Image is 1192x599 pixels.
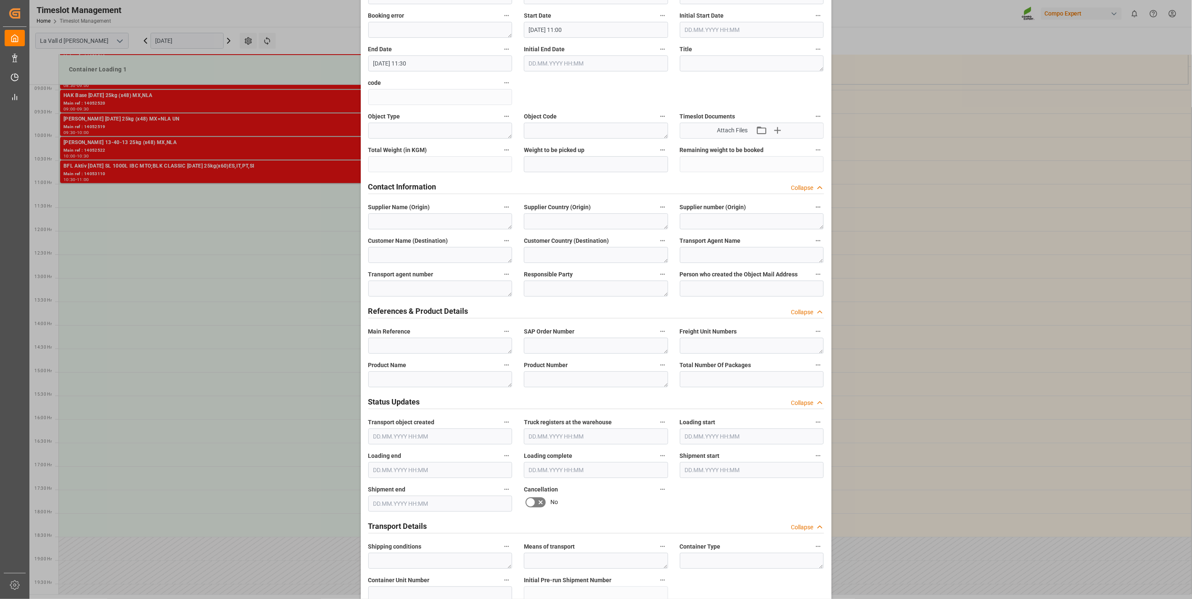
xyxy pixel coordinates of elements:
span: No [550,498,558,507]
button: Remaining weight to be booked [813,144,824,155]
button: Supplier Country (Origin) [657,202,668,213]
button: Truck registers at the warehouse [657,417,668,428]
span: Total Number Of Packages [680,361,751,370]
button: Transport object created [501,417,512,428]
span: Initial End Date [524,45,565,54]
span: Weight to be picked up [524,146,584,155]
button: Responsible Party [657,269,668,280]
span: Total Weight (in KGM) [368,146,427,155]
span: Person who created the Object Mail Address [680,270,798,279]
button: Object Code [657,111,668,122]
span: Main Reference [368,327,411,336]
button: Transport Agent Name [813,235,824,246]
button: Container Unit Number [501,575,512,586]
h2: Transport Details [368,520,427,532]
span: Object Code [524,112,557,121]
button: Freight Unit Numbers [813,326,824,337]
span: Object Type [368,112,400,121]
input: DD.MM.YYYY HH:MM [524,22,668,38]
span: Means of transport [524,542,575,551]
input: DD.MM.YYYY HH:MM [368,55,513,71]
span: Initial Start Date [680,11,724,20]
button: Cancellation [657,484,668,495]
span: Truck registers at the warehouse [524,418,612,427]
span: Loading complete [524,452,572,460]
input: DD.MM.YYYY HH:MM [524,462,668,478]
input: DD.MM.YYYY HH:MM [368,428,513,444]
div: Collapse [791,308,814,317]
button: SAP Order Number [657,326,668,337]
input: DD.MM.YYYY HH:MM [368,462,513,478]
h2: References & Product Details [368,305,468,317]
span: Title [680,45,692,54]
span: Supplier Name (Origin) [368,203,430,212]
button: Shipping conditions [501,541,512,552]
button: Total Weight (in KGM) [501,144,512,155]
span: Responsible Party [524,270,573,279]
span: Product Number [524,361,568,370]
button: Title [813,44,824,55]
span: Cancellation [524,485,558,494]
span: End Date [368,45,392,54]
button: Means of transport [657,541,668,552]
span: Product Name [368,361,407,370]
h2: Status Updates [368,396,420,407]
span: Loading end [368,452,402,460]
button: Shipment start [813,450,824,461]
span: Customer Name (Destination) [368,236,448,245]
button: Loading end [501,450,512,461]
span: Shipment end [368,485,406,494]
button: Object Type [501,111,512,122]
button: Person who created the Object Mail Address [813,269,824,280]
button: Timeslot Documents [813,111,824,122]
span: Shipment start [680,452,720,460]
span: Container Unit Number [368,576,430,585]
span: Remaining weight to be booked [680,146,764,155]
input: DD.MM.YYYY HH:MM [680,22,824,38]
button: Shipment end [501,484,512,495]
div: Collapse [791,184,814,192]
button: Product Name [501,360,512,370]
button: End Date [501,44,512,55]
input: DD.MM.YYYY HH:MM [368,496,513,512]
span: Container Type [680,542,721,551]
button: Customer Country (Destination) [657,235,668,246]
span: Shipping conditions [368,542,422,551]
span: Transport Agent Name [680,236,741,245]
span: Transport agent number [368,270,433,279]
button: Transport agent number [501,269,512,280]
button: Initial Start Date [813,10,824,21]
h2: Contact Information [368,181,436,192]
span: Attach Files [717,126,748,135]
button: Supplier number (Origin) [813,202,824,213]
span: Freight Unit Numbers [680,327,737,336]
span: Supplier number (Origin) [680,203,746,212]
button: Container Type [813,541,824,552]
div: Collapse [791,399,814,407]
button: Supplier Name (Origin) [501,202,512,213]
span: Supplier Country (Origin) [524,203,591,212]
span: Customer Country (Destination) [524,236,609,245]
button: Weight to be picked up [657,144,668,155]
span: Loading start [680,418,716,427]
input: DD.MM.YYYY HH:MM [680,428,824,444]
span: Booking error [368,11,404,20]
span: Timeslot Documents [680,112,735,121]
button: Loading complete [657,450,668,461]
span: Transport object created [368,418,435,427]
button: Main Reference [501,326,512,337]
input: DD.MM.YYYY HH:MM [680,462,824,478]
span: SAP Order Number [524,327,574,336]
button: Product Number [657,360,668,370]
button: Total Number Of Packages [813,360,824,370]
button: code [501,77,512,88]
div: Collapse [791,523,814,532]
button: Start Date [657,10,668,21]
button: Initial End Date [657,44,668,55]
span: Initial Pre-run Shipment Number [524,576,611,585]
span: code [368,79,381,87]
button: Customer Name (Destination) [501,235,512,246]
button: Booking error [501,10,512,21]
input: DD.MM.YYYY HH:MM [524,55,668,71]
input: DD.MM.YYYY HH:MM [524,428,668,444]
